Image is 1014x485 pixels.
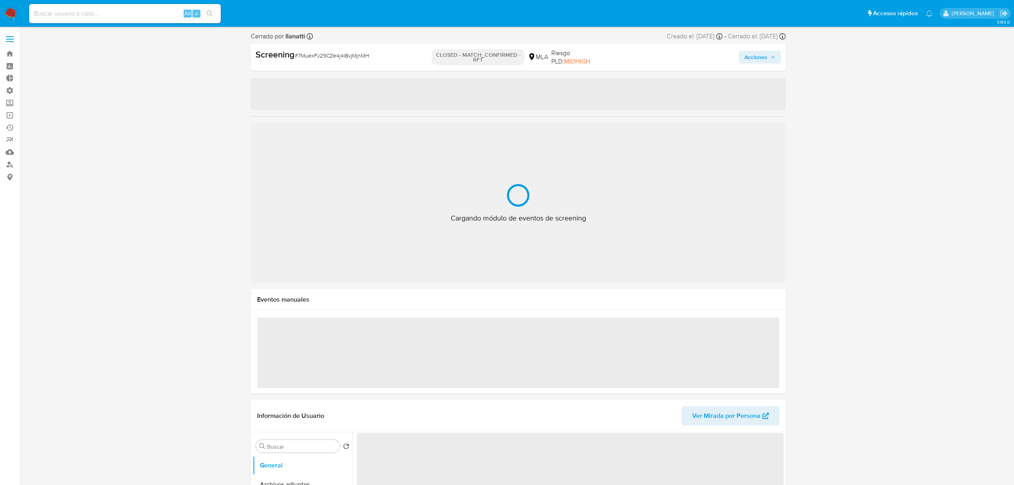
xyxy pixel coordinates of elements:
div: MLA [528,53,548,62]
span: MIDHIGH [564,57,590,66]
button: search-icon [201,8,218,19]
div: Creado el: [DATE] [667,32,723,41]
span: Alt [184,10,191,17]
span: # 7MuexFJ29CZe4j4I8vjMjnMH [295,52,369,60]
b: Screening [255,48,295,61]
button: Buscar [259,443,265,449]
button: Acciones [739,51,781,64]
b: llanatti [284,32,305,41]
div: Cerrado el: [DATE] [728,32,786,41]
p: andres.vilosio@mercadolibre.com [952,10,997,17]
button: General [253,456,353,475]
a: Salir [1000,9,1008,18]
span: Accesos rápidos [873,9,918,18]
span: Cerrado por [251,32,305,41]
button: Volver al orden por defecto [343,443,349,452]
span: - [724,32,726,41]
span: Cargando módulo de eventos de screening [451,213,586,223]
span: Acciones [745,51,767,64]
button: Ver Mirada por Persona [682,406,779,425]
p: CLOSED - MATCH_CONFIRMED - RFT [432,49,524,65]
h1: Eventos manuales [257,296,779,304]
h1: Información de Usuario [257,412,324,420]
span: Ver Mirada por Persona [692,406,760,425]
a: Notificaciones [926,10,933,17]
span: ‌ [251,78,786,110]
span: ‌ [257,318,779,388]
span: s [195,10,198,17]
span: Riesgo PLD: [551,49,605,66]
input: Buscar [267,443,337,450]
input: Buscar usuario o caso... [29,8,221,19]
